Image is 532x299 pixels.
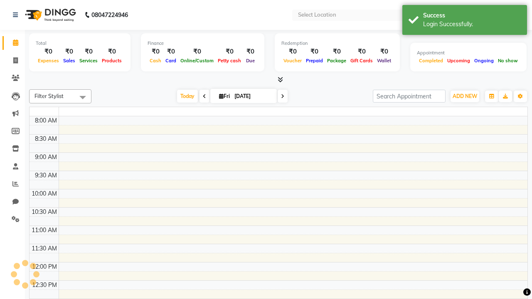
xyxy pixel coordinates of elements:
[178,47,216,56] div: ₹0
[281,58,304,64] span: Voucher
[244,58,257,64] span: Due
[451,91,479,102] button: ADD NEW
[36,47,61,56] div: ₹0
[34,93,64,99] span: Filter Stylist
[375,58,393,64] span: Wallet
[243,47,258,56] div: ₹0
[423,11,521,20] div: Success
[216,47,243,56] div: ₹0
[373,90,446,103] input: Search Appointment
[30,208,59,216] div: 10:30 AM
[148,47,163,56] div: ₹0
[472,58,496,64] span: Ongoing
[281,47,304,56] div: ₹0
[77,58,100,64] span: Services
[30,262,59,271] div: 12:00 PM
[30,281,59,289] div: 12:30 PM
[148,58,163,64] span: Cash
[33,153,59,162] div: 9:00 AM
[445,58,472,64] span: Upcoming
[325,58,348,64] span: Package
[163,47,178,56] div: ₹0
[100,47,124,56] div: ₹0
[36,40,124,47] div: Total
[178,58,216,64] span: Online/Custom
[177,90,198,103] span: Today
[217,93,232,99] span: Fri
[61,58,77,64] span: Sales
[100,58,124,64] span: Products
[33,171,59,180] div: 9:30 AM
[417,49,520,56] div: Appointment
[216,58,243,64] span: Petty cash
[91,3,128,27] b: 08047224946
[281,40,393,47] div: Redemption
[417,58,445,64] span: Completed
[30,189,59,198] div: 10:00 AM
[496,58,520,64] span: No show
[21,3,78,27] img: logo
[298,11,336,19] div: Select Location
[36,58,61,64] span: Expenses
[348,58,375,64] span: Gift Cards
[325,47,348,56] div: ₹0
[33,135,59,143] div: 8:30 AM
[232,90,273,103] input: 2025-10-03
[77,47,100,56] div: ₹0
[163,58,178,64] span: Card
[423,20,521,29] div: Login Successfully.
[148,40,258,47] div: Finance
[33,116,59,125] div: 8:00 AM
[30,226,59,235] div: 11:00 AM
[304,47,325,56] div: ₹0
[61,47,77,56] div: ₹0
[375,47,393,56] div: ₹0
[453,93,477,99] span: ADD NEW
[348,47,375,56] div: ₹0
[30,244,59,253] div: 11:30 AM
[304,58,325,64] span: Prepaid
